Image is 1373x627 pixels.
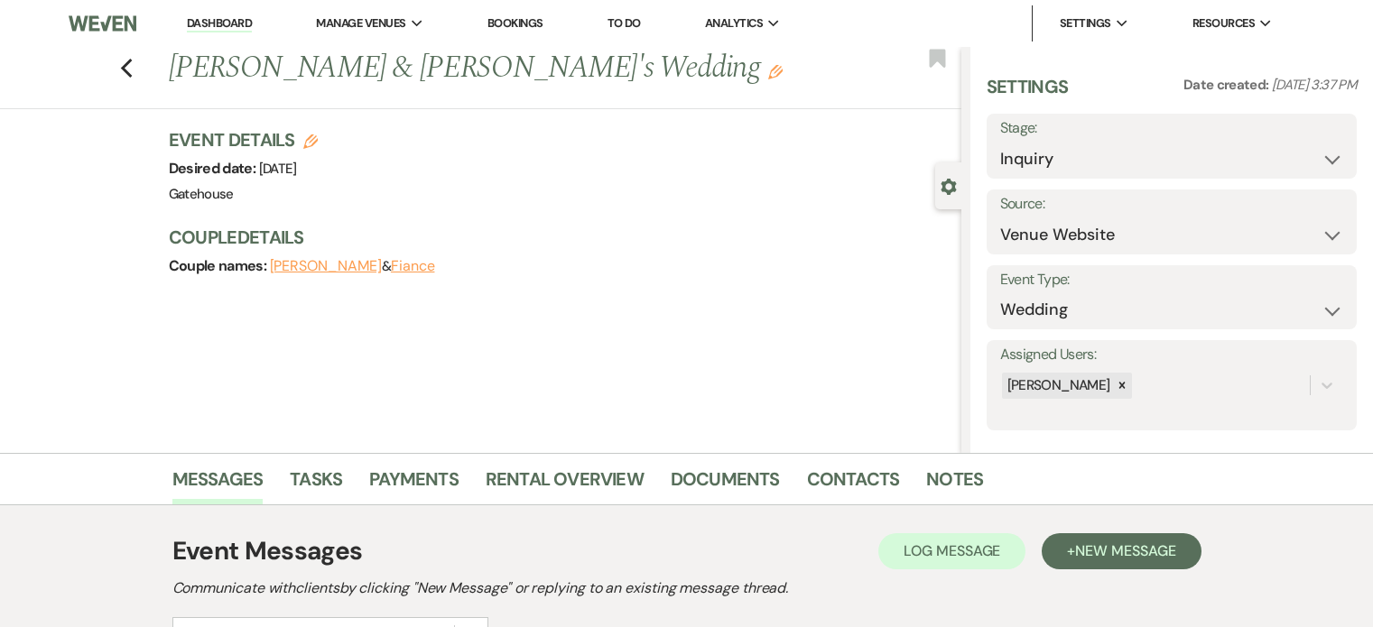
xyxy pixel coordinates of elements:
a: Tasks [290,465,342,504]
span: New Message [1075,541,1175,560]
button: Log Message [878,533,1025,569]
label: Assigned Users: [1000,342,1343,368]
a: Documents [671,465,780,504]
a: Contacts [807,465,900,504]
a: Payments [369,465,459,504]
label: Stage: [1000,115,1343,142]
a: Messages [172,465,264,504]
div: [PERSON_NAME] [1002,373,1113,399]
span: Analytics [705,14,763,32]
button: [PERSON_NAME] [270,259,382,273]
img: Weven Logo [69,5,136,42]
a: Bookings [487,15,543,31]
button: Fiance [391,259,435,273]
h3: Event Details [169,127,319,152]
a: Notes [926,465,983,504]
a: Dashboard [187,15,252,32]
a: To Do [608,15,641,31]
h1: [PERSON_NAME] & [PERSON_NAME]'s Wedding [169,47,796,90]
a: Rental Overview [486,465,644,504]
span: Date created: [1183,76,1272,94]
span: [DATE] 3:37 PM [1272,76,1357,94]
span: Couple names: [169,256,270,275]
span: Log Message [904,541,1000,560]
span: Desired date: [169,159,259,178]
h2: Communicate with clients by clicking "New Message" or replying to an existing message thread. [172,577,1201,599]
span: Resources [1192,14,1255,32]
span: Gatehouse [169,185,234,203]
h1: Event Messages [172,532,363,570]
button: Edit [768,63,783,79]
button: Close lead details [941,177,957,194]
label: Source: [1000,191,1343,217]
h3: Settings [987,74,1069,114]
label: Event Type: [1000,267,1343,293]
span: & [270,257,435,275]
span: Manage Venues [316,14,405,32]
h3: Couple Details [169,225,943,250]
span: [DATE] [259,160,297,178]
button: +New Message [1042,533,1201,569]
span: Settings [1060,14,1111,32]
